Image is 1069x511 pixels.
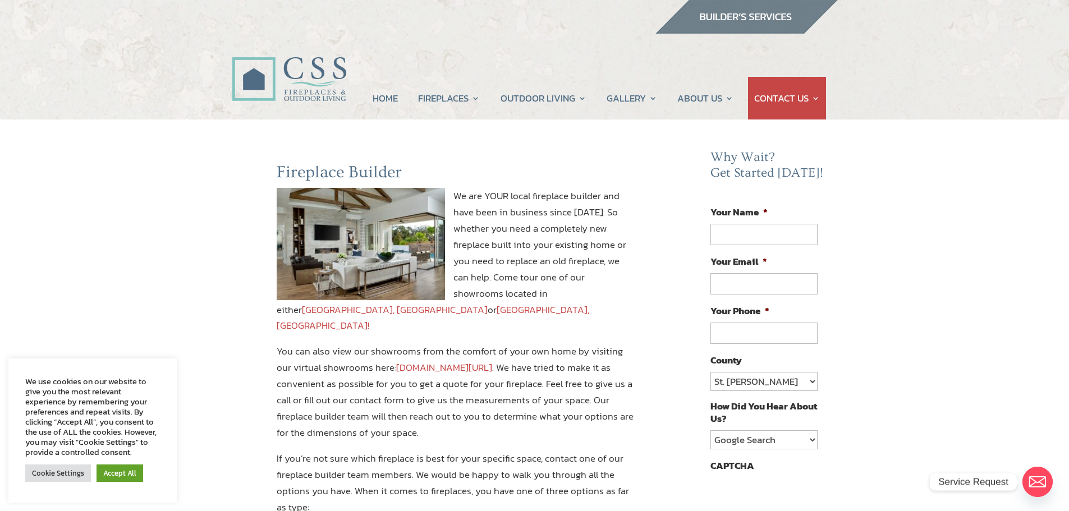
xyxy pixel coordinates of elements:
label: How Did You Hear About Us? [710,400,817,425]
a: OUTDOOR LIVING [501,77,586,119]
a: GALLERY [607,77,657,119]
img: fireplace builder jacksonville fl and ormond beach fl [277,188,445,300]
label: Your Name [710,206,768,218]
a: [DOMAIN_NAME][URL] [396,360,492,375]
label: County [710,354,742,366]
h2: Fireplace Builder [277,162,637,188]
label: CAPTCHA [710,459,754,472]
p: We are YOUR local fireplace builder and have been in business since [DATE]. So whether you need a... [277,188,637,343]
label: Your Email [710,255,767,268]
a: Email [1022,467,1053,497]
div: We use cookies on our website to give you the most relevant experience by remembering your prefer... [25,376,160,457]
a: ABOUT US [677,77,733,119]
a: CONTACT US [754,77,820,119]
img: CSS Fireplaces & Outdoor Living (Formerly Construction Solutions & Supply)- Jacksonville Ormond B... [232,26,346,107]
label: Your Phone [710,305,769,317]
a: Accept All [97,464,143,482]
p: You can also view our showrooms from the comfort of your own home by visiting our virtual showroo... [277,343,637,450]
a: HOME [373,77,398,119]
h2: Why Wait? Get Started [DATE]! [710,150,826,186]
a: [GEOGRAPHIC_DATA], [GEOGRAPHIC_DATA] [302,302,488,317]
a: Cookie Settings [25,464,91,482]
a: FIREPLACES [418,77,480,119]
a: builder services construction supply [655,23,838,38]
